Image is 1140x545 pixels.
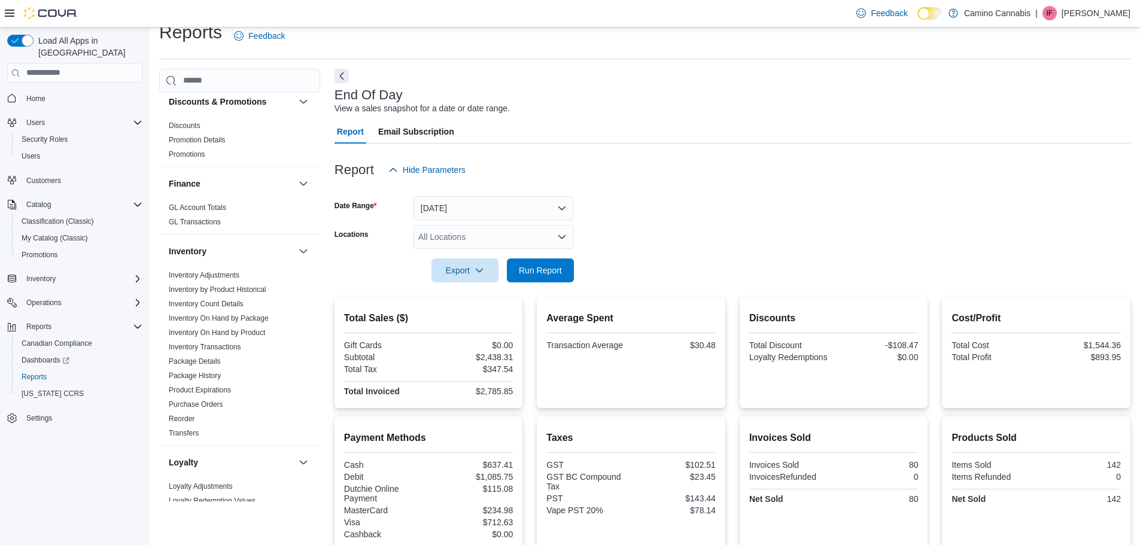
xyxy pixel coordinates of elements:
[17,370,51,384] a: Reports
[22,296,142,310] span: Operations
[159,479,320,513] div: Loyalty
[22,92,50,106] a: Home
[335,102,510,115] div: View a sales snapshot for a date or date range.
[17,353,142,367] span: Dashboards
[344,340,426,350] div: Gift Cards
[22,272,142,286] span: Inventory
[26,274,56,284] span: Inventory
[2,318,147,335] button: Reports
[17,248,63,262] a: Promotions
[749,352,831,362] div: Loyalty Redemptions
[17,336,97,351] a: Canadian Compliance
[169,313,269,323] span: Inventory On Hand by Package
[169,342,241,352] span: Inventory Transactions
[169,203,226,212] span: GL Account Totals
[1035,6,1038,20] p: |
[169,271,239,279] a: Inventory Adjustments
[26,118,45,127] span: Users
[169,372,221,380] a: Package History
[546,431,716,445] h2: Taxes
[159,268,320,445] div: Inventory
[22,135,68,144] span: Security Roles
[22,115,50,130] button: Users
[296,95,311,109] button: Discounts & Promotions
[22,250,58,260] span: Promotions
[546,311,716,325] h2: Average Spent
[22,173,66,188] a: Customers
[22,319,56,334] button: Reports
[344,311,513,325] h2: Total Sales ($)
[169,121,200,130] span: Discounts
[22,197,142,212] span: Catalog
[557,232,567,242] button: Open list of options
[344,352,426,362] div: Subtotal
[26,298,62,307] span: Operations
[431,506,513,515] div: $234.98
[403,164,466,176] span: Hide Parameters
[951,431,1121,445] h2: Products Sold
[22,151,40,161] span: Users
[871,7,907,19] span: Feedback
[17,231,93,245] a: My Catalog (Classic)
[634,472,716,482] div: $23.45
[169,343,241,351] a: Inventory Transactions
[17,231,142,245] span: My Catalog (Classic)
[634,494,716,503] div: $143.44
[546,494,628,503] div: PST
[749,472,831,482] div: InvoicesRefunded
[2,172,147,189] button: Customers
[951,460,1033,470] div: Items Sold
[951,311,1121,325] h2: Cost/Profit
[749,431,919,445] h2: Invoices Sold
[337,120,364,144] span: Report
[169,121,200,130] a: Discounts
[169,285,266,294] a: Inventory by Product Historical
[22,217,94,226] span: Classification (Classic)
[836,460,918,470] div: 80
[229,24,290,48] a: Feedback
[22,173,142,188] span: Customers
[344,460,426,470] div: Cash
[17,214,99,229] a: Classification (Classic)
[22,233,88,243] span: My Catalog (Classic)
[335,69,349,83] button: Next
[17,132,142,147] span: Security Roles
[296,244,311,258] button: Inventory
[169,178,200,190] h3: Finance
[344,431,513,445] h2: Payment Methods
[17,386,89,401] a: [US_STATE] CCRS
[34,35,142,59] span: Load All Apps in [GEOGRAPHIC_DATA]
[169,203,226,212] a: GL Account Totals
[296,455,311,470] button: Loyalty
[749,311,919,325] h2: Discounts
[12,385,147,402] button: [US_STATE] CCRS
[169,178,294,190] button: Finance
[335,88,403,102] h3: End Of Day
[26,94,45,103] span: Home
[22,91,142,106] span: Home
[12,335,147,352] button: Canadian Compliance
[546,472,628,491] div: GST BC Compound Tax
[169,135,226,145] span: Promotion Details
[1062,6,1130,20] p: [PERSON_NAME]
[169,456,294,468] button: Loyalty
[431,386,513,396] div: $2,785.85
[2,409,147,427] button: Settings
[1039,352,1121,362] div: $893.95
[169,328,265,337] a: Inventory On Hand by Product
[344,517,426,527] div: Visa
[439,258,491,282] span: Export
[17,353,74,367] a: Dashboards
[634,506,716,515] div: $78.14
[169,150,205,159] span: Promotions
[22,272,60,286] button: Inventory
[169,96,294,108] button: Discounts & Promotions
[17,214,142,229] span: Classification (Classic)
[1047,6,1053,20] span: IF
[169,245,294,257] button: Inventory
[344,484,426,503] div: Dutchie Online Payment
[22,411,57,425] a: Settings
[12,246,147,263] button: Promotions
[22,197,56,212] button: Catalog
